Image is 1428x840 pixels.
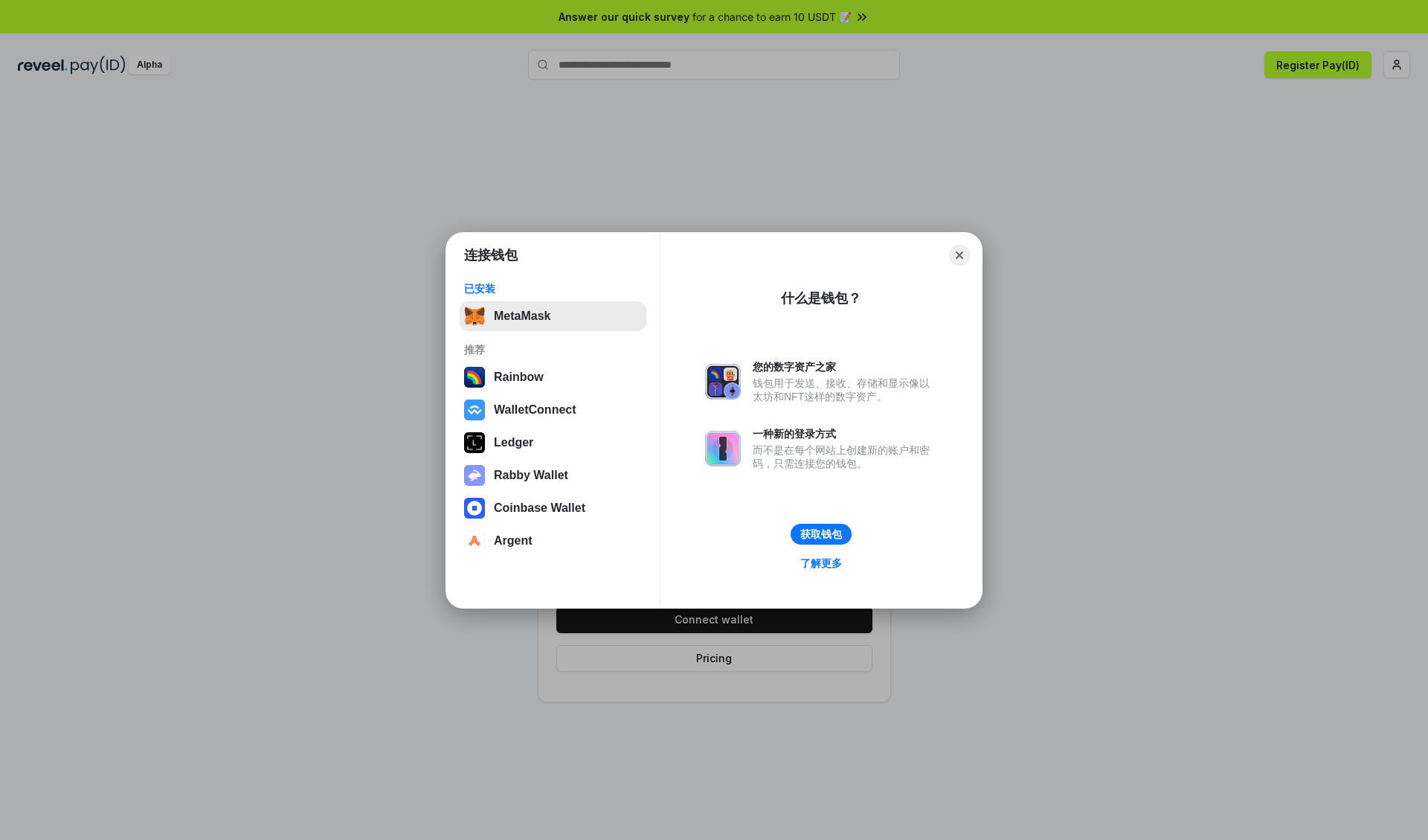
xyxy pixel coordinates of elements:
[460,526,646,556] button: Argent
[464,282,642,295] div: 已安装
[460,461,646,490] button: Rabby Wallet
[949,245,970,266] button: Close
[753,427,937,440] div: 一种新的登录方式
[781,289,861,307] div: 什么是钱包？
[753,376,937,403] div: 钱包用于发送、接收、存储和显示像以太坊和NFT这样的数字资产。
[464,498,485,519] img: svg+xml,%3Csvg%20width%3D%2228%22%20height%3D%2228%22%20viewBox%3D%220%200%2028%2028%22%20fill%3D...
[460,301,646,331] button: MetaMask
[464,246,518,264] h1: 连接钱包
[494,310,550,323] div: MetaMask
[705,431,741,467] img: svg+xml,%3Csvg%20xmlns%3D%22http%3A%2F%2Fwww.w3.org%2F2000%2Fsvg%22%20fill%3D%22none%22%20viewBox...
[800,528,842,541] div: 获取钱包
[494,371,544,384] div: Rainbow
[494,403,576,417] div: WalletConnect
[464,400,485,420] img: svg+xml,%3Csvg%20width%3D%2228%22%20height%3D%2228%22%20viewBox%3D%220%200%2028%2028%22%20fill%3D...
[753,360,937,373] div: 您的数字资产之家
[460,493,646,523] button: Coinbase Wallet
[791,554,851,573] a: 了解更多
[494,469,568,482] div: Rabby Wallet
[464,432,485,453] img: svg+xml,%3Csvg%20xmlns%3D%22http%3A%2F%2Fwww.w3.org%2F2000%2Fsvg%22%20width%3D%2228%22%20height%3...
[705,364,741,400] img: svg+xml,%3Csvg%20xmlns%3D%22http%3A%2F%2Fwww.w3.org%2F2000%2Fsvg%22%20fill%3D%22none%22%20viewBox...
[494,534,533,548] div: Argent
[800,557,842,570] div: 了解更多
[494,501,585,515] div: Coinbase Wallet
[464,465,485,486] img: svg+xml,%3Csvg%20xmlns%3D%22http%3A%2F%2Fwww.w3.org%2F2000%2Fsvg%22%20fill%3D%22none%22%20viewBox...
[464,367,485,388] img: svg+xml,%3Csvg%20width%3D%22120%22%20height%3D%22120%22%20viewBox%3D%220%200%20120%20120%22%20fil...
[753,443,937,470] div: 而不是在每个网站上创建新的账户和密码，只需连接您的钱包。
[464,530,485,551] img: svg+xml,%3Csvg%20width%3D%2228%22%20height%3D%2228%22%20viewBox%3D%220%200%2028%2028%22%20fill%3D...
[791,524,852,545] button: 获取钱包
[460,362,646,392] button: Rainbow
[464,343,642,356] div: 推荐
[494,436,533,449] div: Ledger
[464,306,485,327] img: svg+xml,%3Csvg%20fill%3D%22none%22%20height%3D%2233%22%20viewBox%3D%220%200%2035%2033%22%20width%...
[460,395,646,425] button: WalletConnect
[460,428,646,458] button: Ledger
